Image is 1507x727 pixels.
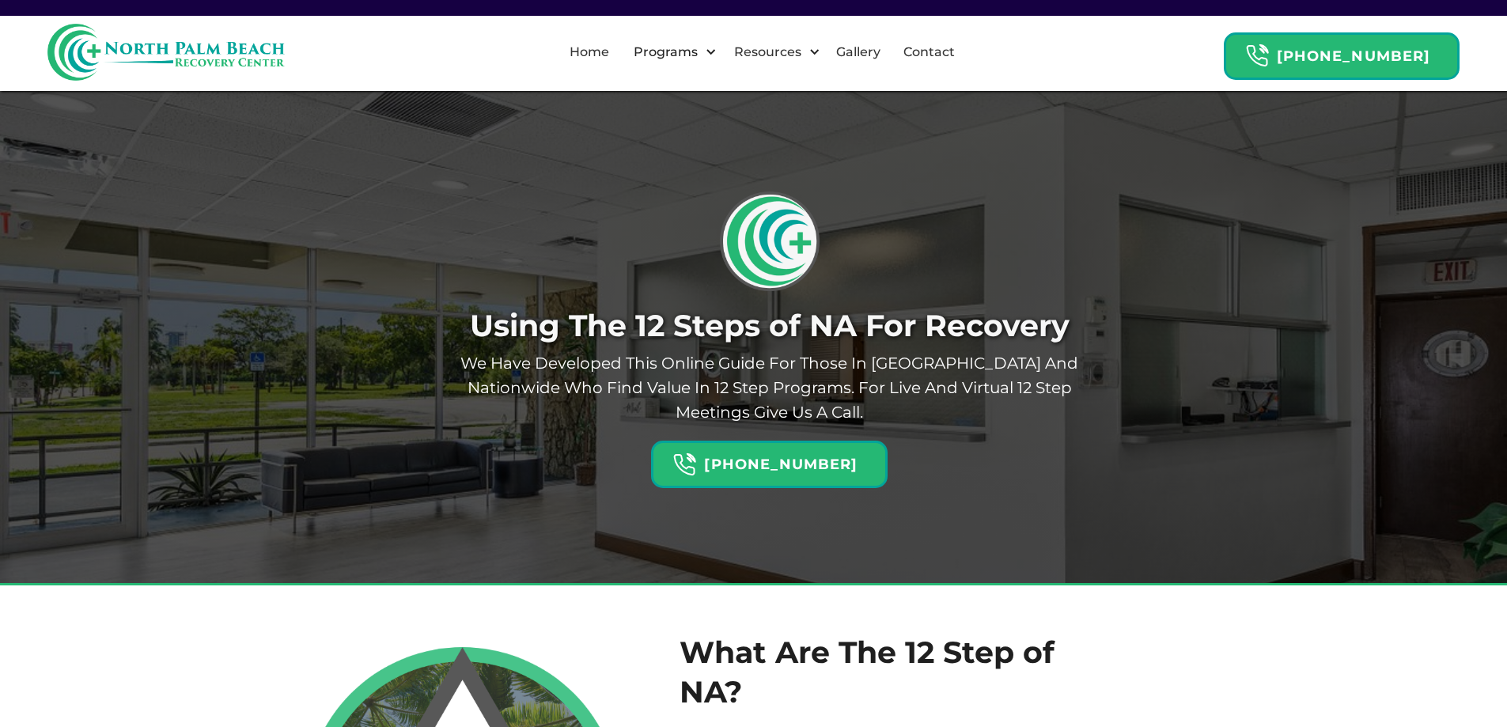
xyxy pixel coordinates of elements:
strong: [PHONE_NUMBER] [1277,47,1430,65]
img: Header Calendar Icons [672,452,696,477]
h2: What Are The 12 Step of NA? [680,633,1115,712]
a: Gallery [827,27,890,78]
a: Home [560,27,619,78]
div: Resources [730,43,805,62]
h1: Using The 12 Steps of NA For Recovery [441,309,1098,343]
a: Contact [894,27,964,78]
div: Programs [620,27,721,78]
a: Header Calendar Icons[PHONE_NUMBER] [651,433,887,488]
a: Header Calendar Icons[PHONE_NUMBER] [1224,25,1460,80]
img: Header Calendar Icons [1245,44,1269,68]
div: Resources [721,27,824,78]
p: We Have Developed This Online Guide For Those in [GEOGRAPHIC_DATA] And Nationwide Who Find Value ... [441,351,1098,425]
strong: [PHONE_NUMBER] [704,456,858,473]
div: Programs [630,43,702,62]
